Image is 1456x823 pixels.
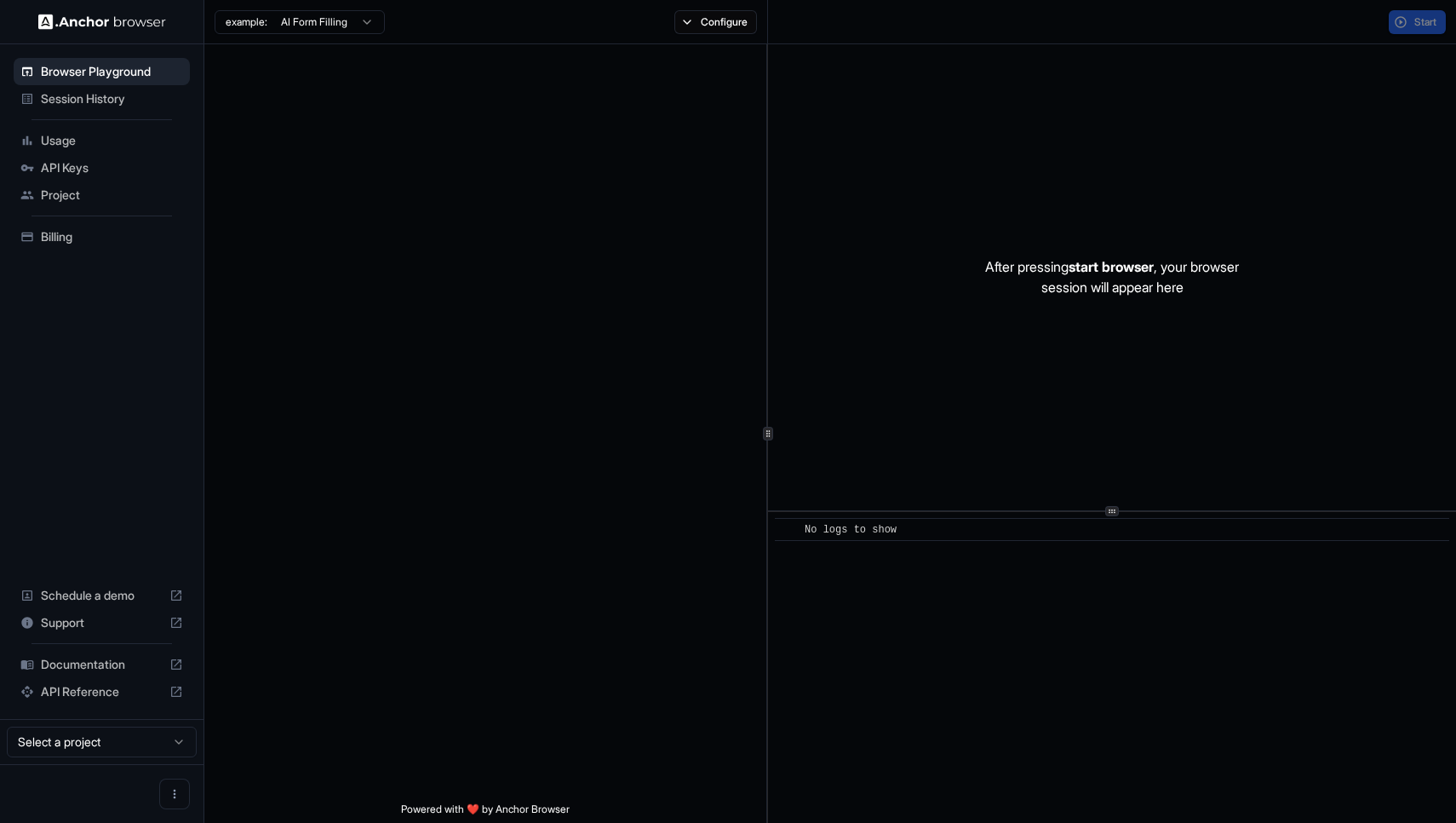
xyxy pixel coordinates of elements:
[805,524,897,536] span: No logs to show
[41,132,183,149] span: Usage
[41,656,163,673] span: Documentation
[14,154,190,181] div: API Keys
[14,181,190,209] div: Project
[674,10,757,34] button: Configure
[41,90,183,107] span: Session History
[38,14,166,30] img: Anchor Logo
[41,683,163,700] span: API Reference
[41,159,183,176] span: API Keys
[14,582,190,609] div: Schedule a demo
[783,521,792,538] span: ​
[401,803,570,823] span: Powered with ❤️ by Anchor Browser
[41,228,183,245] span: Billing
[159,779,190,809] button: Open menu
[14,651,190,678] div: Documentation
[14,85,190,112] div: Session History
[14,678,190,705] div: API Reference
[41,187,183,204] span: Project
[41,614,163,631] span: Support
[41,587,163,604] span: Schedule a demo
[226,15,267,29] span: example:
[14,609,190,636] div: Support
[41,63,183,80] span: Browser Playground
[985,256,1239,297] p: After pressing , your browser session will appear here
[14,127,190,154] div: Usage
[14,223,190,250] div: Billing
[1069,258,1154,275] span: start browser
[14,58,190,85] div: Browser Playground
